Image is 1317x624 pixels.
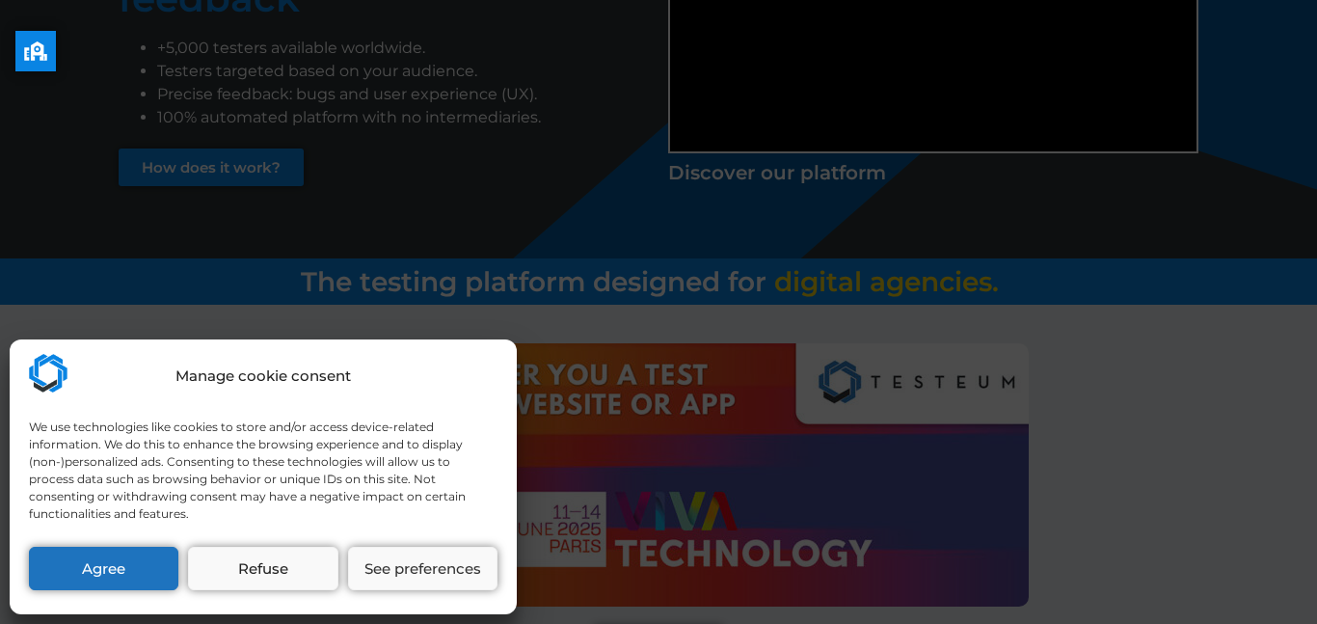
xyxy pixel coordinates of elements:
[175,366,351,388] div: Manage cookie consent
[29,547,178,590] button: Agree
[348,547,497,590] button: See preferences
[188,547,337,590] button: Refuse
[29,419,496,523] div: We use technologies like cookies to store and/or access device-related information. We do this to...
[29,354,67,393] img: Testeum.com - Application crowdtesting platform
[15,31,56,71] button: privacy banner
